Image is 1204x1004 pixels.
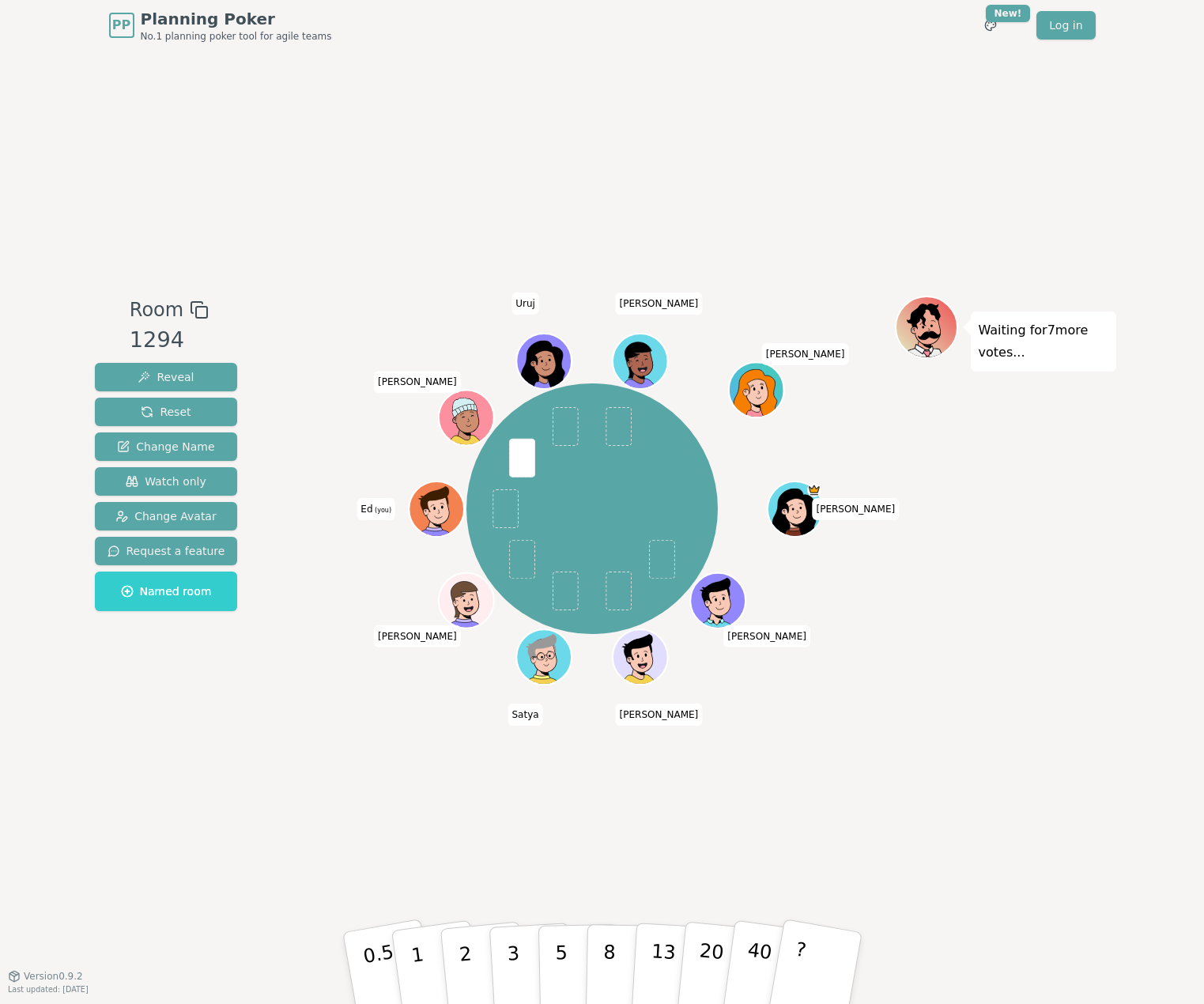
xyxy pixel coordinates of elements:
span: Last updated: [DATE] [8,985,89,994]
button: Request a feature [95,537,238,565]
button: Named room [95,572,238,611]
span: Planning Poker [141,8,332,30]
button: New! [976,11,1005,40]
a: Log in [1036,11,1095,40]
span: Click to change your name [616,293,703,315]
button: Reveal [95,363,238,391]
span: Nancy is the host [807,483,821,496]
span: Click to change your name [374,625,461,647]
button: Change Avatar [95,502,238,530]
span: No.1 planning poker tool for agile teams [141,30,332,43]
span: PP [112,16,130,35]
span: Click to change your name [511,293,539,315]
button: Click to change your avatar [410,483,462,535]
button: Version0.9.2 [8,970,83,983]
span: Reset [141,404,191,420]
span: Change Name [117,439,214,455]
span: Click to change your name [357,498,395,520]
span: Click to change your name [723,625,810,647]
span: Request a feature [108,543,225,559]
button: Watch only [95,467,238,496]
span: Click to change your name [616,703,703,725]
div: 1294 [130,324,209,357]
span: Click to change your name [508,703,542,725]
a: PPPlanning PokerNo.1 planning poker tool for agile teams [109,8,332,43]
span: Room [130,296,183,324]
div: New! [986,5,1031,22]
p: Waiting for 7 more votes... [979,319,1108,364]
span: Named room [121,583,212,599]
span: Watch only [126,474,206,489]
span: Click to change your name [374,371,461,393]
button: Reset [95,398,238,426]
span: (you) [373,507,392,514]
span: Click to change your name [812,498,899,520]
span: Version 0.9.2 [24,970,83,983]
span: Change Avatar [115,508,217,524]
button: Change Name [95,432,238,461]
span: Click to change your name [762,343,849,365]
span: Reveal [138,369,194,385]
